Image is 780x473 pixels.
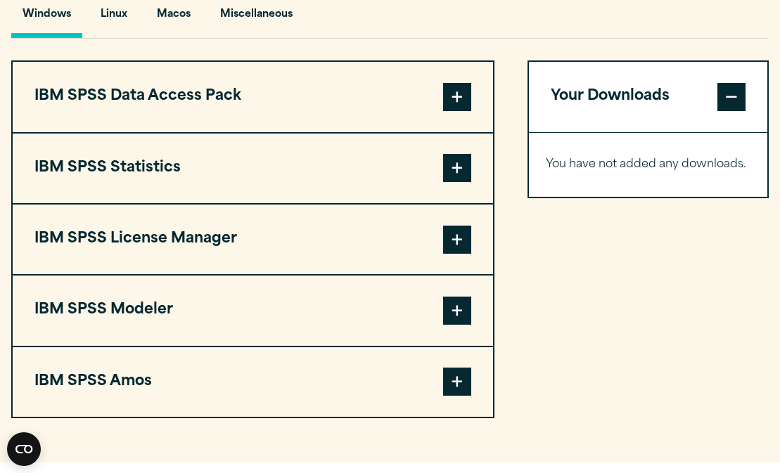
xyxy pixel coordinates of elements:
[546,155,751,175] p: You have not added any downloads.
[13,62,493,131] button: IBM SPSS Data Access Pack
[529,62,767,131] button: Your Downloads
[13,276,493,345] button: IBM SPSS Modeler
[13,134,493,203] button: IBM SPSS Statistics
[13,205,493,274] button: IBM SPSS License Manager
[7,432,41,466] button: Open CMP widget
[529,132,767,197] div: Your Downloads
[13,347,493,417] button: IBM SPSS Amos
